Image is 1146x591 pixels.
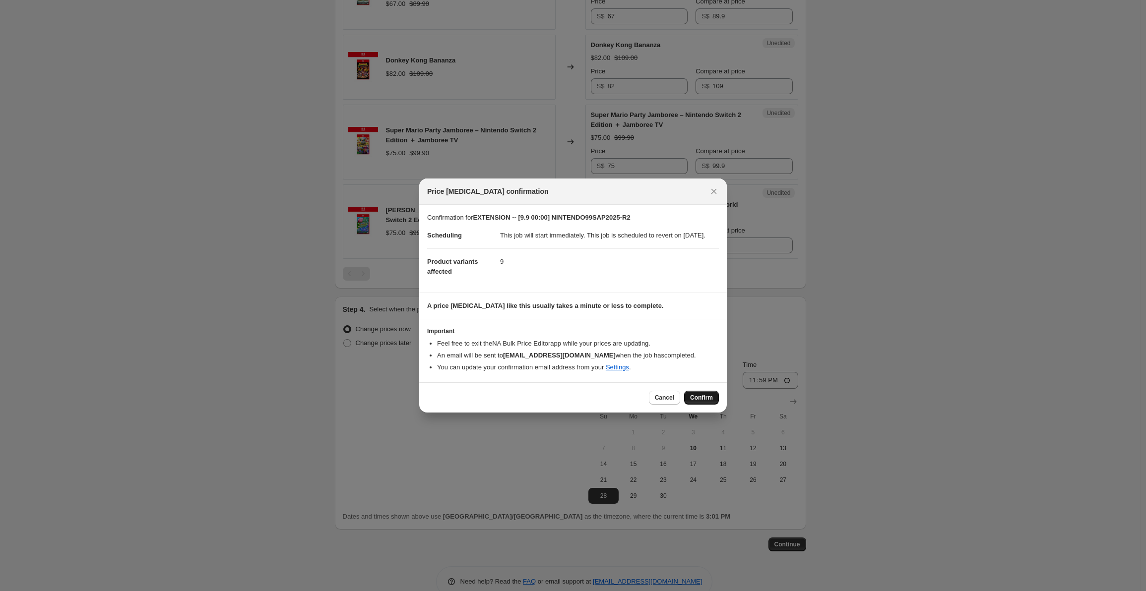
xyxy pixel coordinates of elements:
dd: This job will start immediately. This job is scheduled to revert on [DATE]. [500,223,719,248]
span: Confirm [690,394,713,402]
span: Price [MEDICAL_DATA] confirmation [427,186,549,196]
button: Confirm [684,391,719,405]
span: Scheduling [427,232,462,239]
button: Close [707,184,721,198]
b: EXTENSION -- [9.9 00:00] NINTENDO99SAP2025-R2 [473,214,630,221]
span: Product variants affected [427,258,478,275]
button: Cancel [649,391,680,405]
li: An email will be sent to when the job has completed . [437,351,719,360]
b: [EMAIL_ADDRESS][DOMAIN_NAME] [503,352,616,359]
dd: 9 [500,248,719,275]
h3: Important [427,327,719,335]
li: You can update your confirmation email address from your . [437,362,719,372]
p: Confirmation for [427,213,719,223]
li: Feel free to exit the NA Bulk Price Editor app while your prices are updating. [437,339,719,349]
span: Cancel [655,394,674,402]
b: A price [MEDICAL_DATA] like this usually takes a minute or less to complete. [427,302,664,309]
a: Settings [606,363,629,371]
